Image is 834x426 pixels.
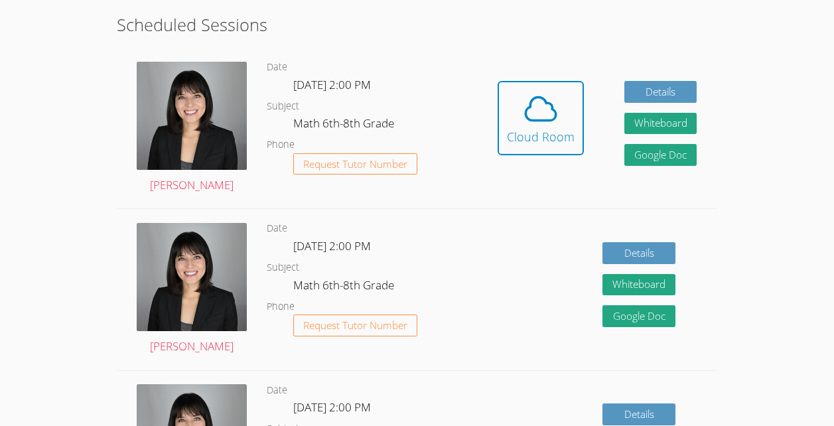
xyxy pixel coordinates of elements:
span: [DATE] 2:00 PM [293,77,371,92]
img: DSC_1773.jpeg [137,62,247,170]
h2: Scheduled Sessions [117,12,717,37]
dt: Subject [267,98,299,115]
span: [DATE] 2:00 PM [293,238,371,253]
button: Whiteboard [624,113,697,135]
button: Request Tutor Number [293,315,417,336]
a: Details [602,403,675,425]
dt: Date [267,220,287,237]
a: Google Doc [602,305,675,327]
dt: Phone [267,299,295,315]
dt: Date [267,382,287,399]
span: [DATE] 2:00 PM [293,399,371,415]
button: Whiteboard [602,274,675,296]
dt: Subject [267,259,299,276]
button: Cloud Room [498,81,584,155]
img: DSC_1773.jpeg [137,223,247,331]
span: Request Tutor Number [303,320,407,330]
dt: Phone [267,137,295,153]
a: Details [602,242,675,264]
a: [PERSON_NAME] [137,62,247,195]
a: Google Doc [624,144,697,166]
button: Request Tutor Number [293,153,417,175]
div: Cloud Room [507,127,575,146]
span: Request Tutor Number [303,159,407,169]
a: Details [624,81,697,103]
dt: Date [267,59,287,76]
a: [PERSON_NAME] [137,223,247,356]
dd: Math 6th-8th Grade [293,276,397,299]
dd: Math 6th-8th Grade [293,114,397,137]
